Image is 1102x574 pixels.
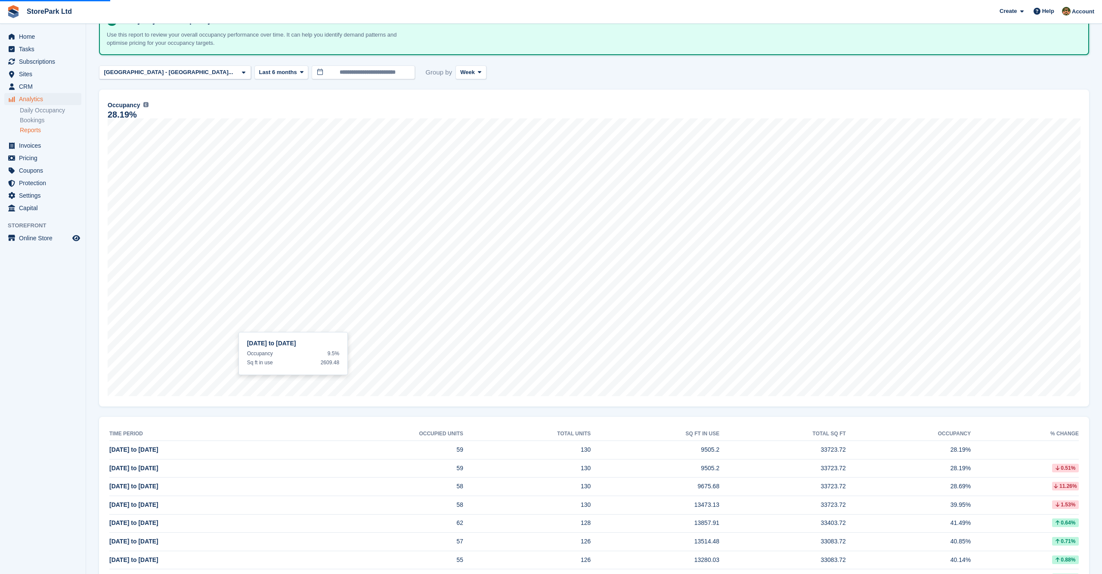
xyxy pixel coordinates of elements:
span: [DATE] to [DATE] [109,483,158,490]
td: 33723.72 [719,459,846,478]
div: 0.51% [1052,464,1079,472]
td: 58 [295,478,463,496]
td: 40.14% [846,551,971,569]
td: 33723.72 [719,496,846,514]
td: 126 [463,551,591,569]
span: Tasks [19,43,71,55]
span: Sites [19,68,71,80]
span: Account [1072,7,1094,16]
td: 28.69% [846,478,971,496]
span: Help [1042,7,1054,16]
td: 55 [295,551,463,569]
td: 130 [463,459,591,478]
span: [DATE] to [DATE] [109,538,158,545]
td: 59 [295,441,463,459]
div: 11.26% [1052,482,1079,490]
a: menu [4,177,81,189]
td: 13514.48 [591,533,719,551]
td: 130 [463,496,591,514]
th: Occupancy [846,427,971,441]
a: menu [4,232,81,244]
span: Capital [19,202,71,214]
a: menu [4,31,81,43]
a: menu [4,93,81,105]
a: Daily Occupancy [20,106,81,115]
div: 0.88% [1052,555,1079,564]
span: Last 6 months [259,68,297,77]
td: 9505.2 [591,441,719,459]
button: Week [455,65,486,80]
span: [DATE] to [DATE] [109,446,158,453]
a: Reports [20,126,81,134]
span: Settings [19,189,71,202]
span: Storefront [8,221,86,230]
td: 33083.72 [719,533,846,551]
span: Home [19,31,71,43]
td: 9505.2 [591,459,719,478]
img: stora-icon-8386f47178a22dfd0bd8f6a31ec36ba5ce8667c1dd55bd0f319d3a0aa187defe.svg [7,5,20,18]
a: menu [4,43,81,55]
span: Protection [19,177,71,189]
td: 33723.72 [719,478,846,496]
img: Mark Butters [1062,7,1071,16]
td: 13280.03 [591,551,719,569]
a: menu [4,56,81,68]
span: Group by [425,65,452,80]
span: Subscriptions [19,56,71,68]
th: Occupied units [295,427,463,441]
th: Total sq ft [719,427,846,441]
a: Preview store [71,233,81,243]
div: 0.64% [1052,518,1079,527]
a: StorePark Ltd [23,4,75,19]
td: 9675.68 [591,478,719,496]
span: Coupons [19,164,71,177]
a: menu [4,152,81,164]
span: Week [460,68,475,77]
td: 13473.13 [591,496,719,514]
td: 33403.72 [719,514,846,533]
a: menu [4,81,81,93]
a: menu [4,68,81,80]
td: 33083.72 [719,551,846,569]
span: [DATE] to [DATE] [109,519,158,526]
p: Use this report to review your overall occupancy performance over time. It can help you identify ... [107,31,408,47]
span: Pricing [19,152,71,164]
th: Sq ft in use [591,427,719,441]
td: 130 [463,478,591,496]
td: 33723.72 [719,441,846,459]
td: 59 [295,459,463,478]
td: 28.19% [846,441,971,459]
a: menu [4,189,81,202]
th: % change [971,427,1079,441]
span: Occupancy [108,101,140,110]
span: [DATE] to [DATE] [109,556,158,563]
a: menu [4,164,81,177]
div: [GEOGRAPHIC_DATA] - [GEOGRAPHIC_DATA]... [102,68,236,77]
th: Total units [463,427,591,441]
a: Bookings [20,116,81,124]
td: 126 [463,533,591,551]
span: Analytics [19,93,71,105]
td: 39.95% [846,496,971,514]
td: 62 [295,514,463,533]
span: [DATE] to [DATE] [109,501,158,508]
div: 0.71% [1052,537,1079,546]
span: Invoices [19,140,71,152]
td: 130 [463,441,591,459]
th: Time period [109,427,295,441]
td: 58 [295,496,463,514]
td: 40.85% [846,533,971,551]
td: 13857.91 [591,514,719,533]
a: menu [4,140,81,152]
td: 41.49% [846,514,971,533]
td: 28.19% [846,459,971,478]
span: CRM [19,81,71,93]
a: menu [4,202,81,214]
td: 128 [463,514,591,533]
td: 57 [295,533,463,551]
span: Create [1000,7,1017,16]
button: Last 6 months [254,65,309,80]
div: 1.53% [1052,500,1079,509]
span: Online Store [19,232,71,244]
span: [DATE] to [DATE] [109,465,158,472]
